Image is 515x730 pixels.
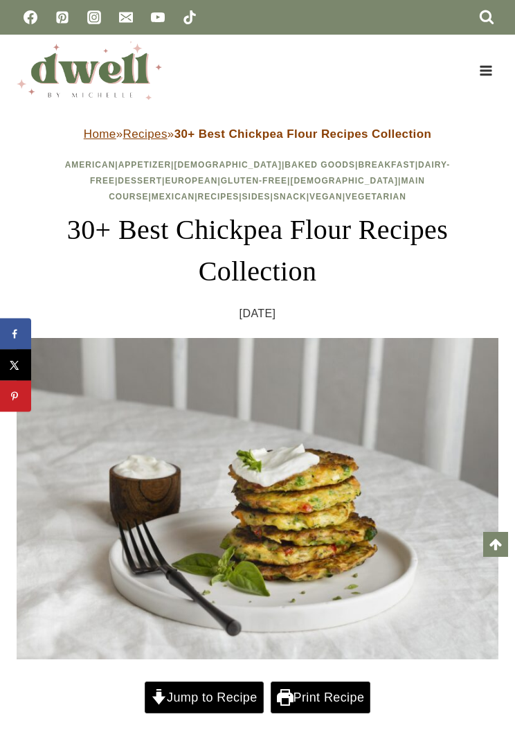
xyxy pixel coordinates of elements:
a: Home [84,127,116,141]
a: Instagram [80,3,108,31]
span: | | | | | | | | | | | | | | | | [65,160,451,202]
a: [DEMOGRAPHIC_DATA] [290,176,398,186]
a: Dessert [118,176,162,186]
a: Baked Goods [284,160,355,170]
span: » » [84,127,431,141]
a: Snack [273,192,307,202]
a: Appetizer [118,160,171,170]
a: American [65,160,116,170]
a: European [165,176,217,186]
a: Recipes [123,127,168,141]
a: Email [112,3,140,31]
a: Vegan [309,192,343,202]
a: Sides [242,192,271,202]
a: Main Course [109,176,425,202]
a: Mexican [152,192,195,202]
h1: 30+ Best Chickpea Flour Recipes Collection [17,209,498,292]
a: TikTok [176,3,204,31]
button: Open menu [473,60,498,81]
time: [DATE] [240,303,276,324]
a: Pinterest [48,3,76,31]
a: Recipes [198,192,240,202]
img: stack of chickpea pancake [17,338,498,659]
a: Scroll to top [483,532,508,557]
a: Jump to Recipe [145,682,264,713]
a: Facebook [17,3,44,31]
a: Print Recipe [271,682,370,713]
img: DWELL by michelle [17,42,162,100]
a: Vegetarian [345,192,406,202]
a: YouTube [144,3,172,31]
a: Breakfast [358,160,415,170]
strong: 30+ Best Chickpea Flour Recipes Collection [174,127,432,141]
a: Gluten-Free [221,176,287,186]
button: View Search Form [475,6,498,29]
a: [DEMOGRAPHIC_DATA] [174,160,282,170]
